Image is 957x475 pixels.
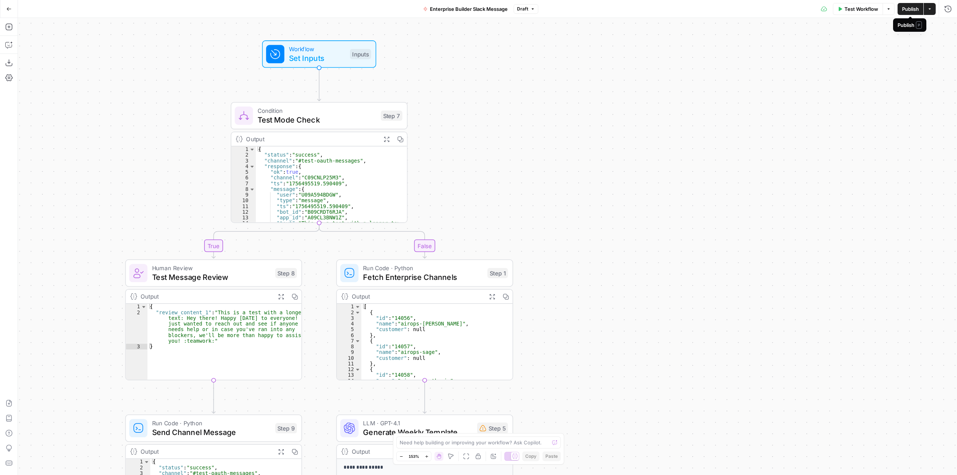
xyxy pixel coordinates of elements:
div: 9 [231,192,256,198]
span: Generate Weekly Template [363,426,473,438]
g: Edge from step_7 to step_1 [319,223,427,258]
span: Toggle code folding, rows 8 through 50 [249,186,255,192]
button: Draft [514,4,538,14]
g: Edge from step_1 to step_5 [423,380,426,413]
div: 11 [231,204,256,209]
span: Workflow [289,44,345,53]
span: Toggle code folding, rows 1 through 58 [144,459,150,465]
div: 4 [231,164,256,169]
div: Human ReviewTest Message ReviewStep 8Output{ "review_content_1":"This is a test with a longer tex... [125,259,302,380]
div: 13 [231,215,256,220]
div: 12 [231,209,256,215]
div: 4 [337,321,361,327]
span: LLM · GPT-4.1 [363,419,473,428]
span: Condition [258,106,376,115]
div: Output [246,135,376,144]
div: 2 [126,309,147,344]
div: 6 [337,332,361,338]
div: 1 [126,459,150,465]
span: Test Mode Check [258,114,376,126]
span: Paste [545,453,558,460]
span: Toggle code folding, rows 12 through 16 [354,367,361,372]
button: Copy [522,451,539,461]
button: Test Workflow [833,3,883,15]
g: Edge from step_8 to step_9 [212,380,215,413]
button: Publish [898,3,923,15]
span: P [916,21,922,29]
div: ConditionTest Mode CheckStep 7Output{ "status":"success", "channel":"#test-oauth-messages", "resp... [231,102,407,223]
div: 8 [231,186,256,192]
button: Enterprise Builder Slack Message [419,3,512,15]
div: 1 [231,146,256,152]
div: 5 [231,169,256,175]
span: Run Code · Python [152,419,271,428]
div: 2 [126,465,150,470]
span: Toggle code folding, rows 1 through 3 [141,304,147,309]
div: 1 [126,304,147,309]
div: Run Code · PythonFetch Enterprise ChannelsStep 1Output[ { "id":"14056", "name":"airops-[PERSON_NA... [336,259,513,380]
div: 7 [231,181,256,186]
span: Toggle code folding, rows 7 through 11 [354,338,361,344]
span: Test Workflow [844,5,878,13]
div: Output [352,447,482,456]
div: 10 [231,198,256,203]
div: Inputs [350,49,371,59]
div: 9 [337,349,361,355]
g: Edge from start to step_7 [317,68,321,101]
div: 3 [337,315,361,321]
span: Toggle code folding, rows 1 through 58 [249,146,255,152]
span: Fetch Enterprise Channels [363,271,483,283]
span: Enterprise Builder Slack Message [430,5,508,13]
div: 2 [231,152,256,158]
div: Output [141,292,271,301]
span: Toggle code folding, rows 2 through 6 [354,309,361,315]
span: Publish [902,5,919,13]
span: Toggle code folding, rows 1 through 62 [354,304,361,309]
div: 13 [337,372,361,378]
div: 6 [231,175,256,181]
div: 1 [337,304,361,309]
span: Run Code · Python [363,263,483,272]
span: Human Review [152,263,271,272]
div: 7 [337,338,361,344]
div: 10 [337,355,361,361]
div: Step 9 [275,423,297,433]
span: Draft [517,6,528,12]
div: Step 1 [487,268,508,278]
div: 11 [337,361,361,367]
div: 14 [337,378,361,383]
div: 2 [337,309,361,315]
div: Output [352,292,482,301]
span: 153% [409,453,419,459]
div: Step 7 [381,111,402,121]
span: Set Inputs [289,52,345,64]
button: Paste [542,451,561,461]
div: 8 [337,344,361,349]
div: Publish [898,21,922,29]
span: Test Message Review [152,271,271,283]
div: Step 5 [477,422,508,434]
g: Edge from step_7 to step_8 [212,223,319,258]
div: WorkflowSet InputsInputs [231,40,407,68]
div: 14 [231,220,256,255]
div: Output [141,447,271,456]
div: 12 [337,367,361,372]
div: Step 8 [275,268,297,278]
span: Send Channel Message [152,426,271,438]
div: 3 [231,158,256,163]
span: Copy [525,453,536,460]
div: 3 [126,344,147,349]
div: 5 [337,327,361,332]
span: Toggle code folding, rows 4 through 57 [249,164,255,169]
